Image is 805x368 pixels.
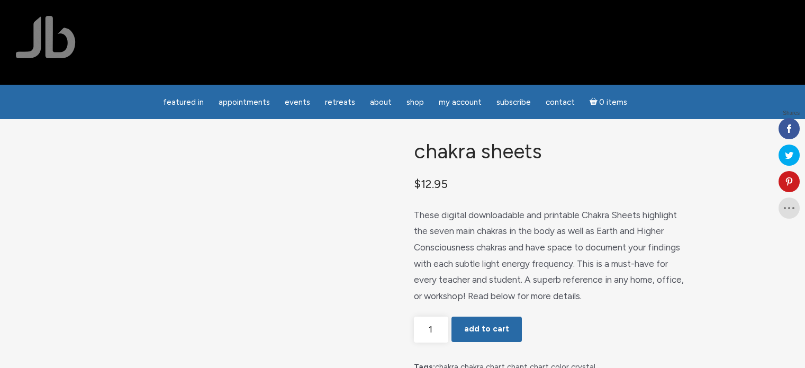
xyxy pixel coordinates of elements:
span: featured in [163,97,204,107]
a: Subscribe [490,92,537,113]
span: My Account [439,97,482,107]
span: Subscribe [496,97,531,107]
h1: Chakra Sheets [414,140,688,163]
a: Retreats [319,92,361,113]
span: Shop [406,97,424,107]
a: featured in [157,92,210,113]
bdi: 12.95 [414,177,448,191]
a: My Account [432,92,488,113]
button: Add to cart [451,317,522,342]
a: Appointments [212,92,276,113]
span: Events [285,97,310,107]
img: Jamie Butler. The Everyday Medium [16,16,76,58]
i: Cart [590,97,600,107]
span: $ [414,177,421,191]
a: Contact [539,92,581,113]
span: Shares [783,111,800,116]
a: Cart0 items [583,91,634,113]
span: 0 items [599,98,627,106]
a: About [364,92,398,113]
a: Shop [400,92,430,113]
span: Retreats [325,97,355,107]
span: Contact [546,97,575,107]
p: These digital downloadable and printable Chakra Sheets highlight the seven main chakras in the bo... [414,207,688,304]
input: Product quantity [414,317,448,343]
span: About [370,97,392,107]
span: Appointments [219,97,270,107]
a: Events [278,92,316,113]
